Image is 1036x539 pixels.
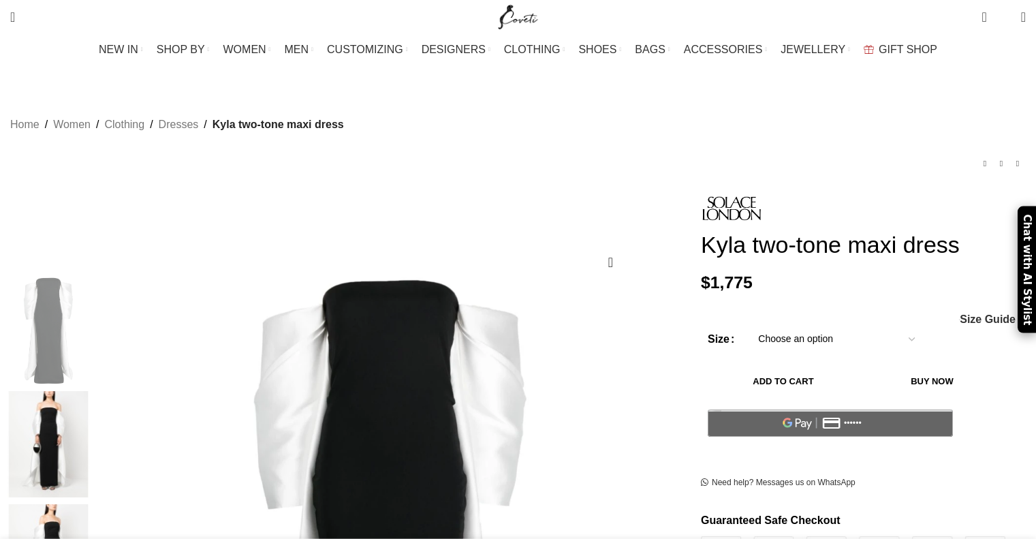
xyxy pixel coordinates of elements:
[701,273,710,292] span: $
[10,116,344,134] nav: Breadcrumb
[99,36,143,63] a: NEW IN
[708,330,734,348] label: Size
[422,36,490,63] a: DESIGNERS
[701,273,753,292] bdi: 1,775
[327,36,408,63] a: CUSTOMIZING
[3,3,22,31] a: Search
[1009,155,1026,172] a: Next product
[159,116,199,134] a: Dresses
[701,514,841,526] strong: Guaranteed Safe Checkout
[983,7,993,17] span: 0
[10,116,40,134] a: Home
[578,36,621,63] a: SHOES
[844,418,862,428] text: ••••••
[422,43,486,56] span: DESIGNERS
[781,43,845,56] span: JEWELLERY
[701,478,856,489] a: Need help? Messages us on WhatsApp
[959,314,1016,325] a: Size Guide
[7,391,90,497] img: Solace London White Kyla two-tone maxi dress
[7,277,90,384] img: Solace London White Kyla two-tone maxi dress
[327,43,403,56] span: CUSTOMIZING
[635,36,670,63] a: BAGS
[708,410,953,437] button: Pay with GPay
[977,155,993,172] a: Previous product
[223,43,266,56] span: WOMEN
[864,45,874,54] img: GiftBag
[53,116,91,134] a: Women
[504,36,565,63] a: CLOTHING
[157,43,205,56] span: SHOP BY
[781,36,850,63] a: JEWELLERY
[578,43,616,56] span: SHOES
[104,116,144,134] a: Clothing
[213,116,344,134] span: Kyla two-tone maxi dress
[684,43,763,56] span: ACCESSORIES
[975,3,993,31] a: 0
[684,36,768,63] a: ACCESSORIES
[3,36,1033,63] div: Main navigation
[223,36,271,63] a: WOMEN
[504,43,561,56] span: CLOTHING
[701,192,762,224] img: Solace London
[1000,14,1010,24] span: 0
[285,36,313,63] a: MEN
[708,367,859,396] button: Add to cart
[635,43,665,56] span: BAGS
[705,444,956,446] iframe: Secure payment input frame
[99,43,138,56] span: NEW IN
[879,43,937,56] span: GIFT SHOP
[701,231,1026,259] h1: Kyla two-tone maxi dress
[495,10,541,22] a: Site logo
[157,36,210,63] a: SHOP BY
[285,43,309,56] span: MEN
[864,36,937,63] a: GIFT SHOP
[997,3,1011,31] div: My Wishlist
[866,367,999,396] button: Buy now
